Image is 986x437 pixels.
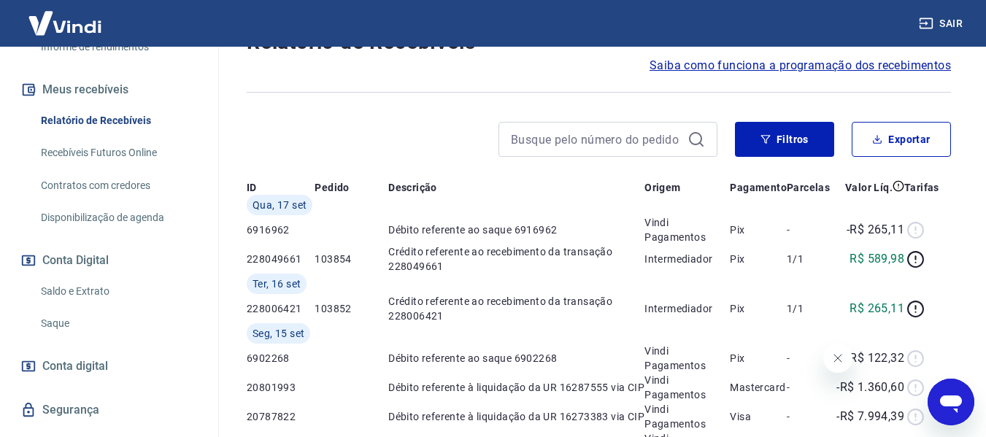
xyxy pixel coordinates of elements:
[247,351,315,366] p: 6902268
[35,171,201,201] a: Contratos com credores
[35,309,201,339] a: Saque
[35,276,201,306] a: Saldo e Extrato
[247,380,315,395] p: 20801993
[787,301,830,316] p: 1/1
[315,180,349,195] p: Pedido
[18,1,112,45] img: Vindi
[904,180,939,195] p: Tarifas
[315,301,388,316] p: 103852
[315,252,388,266] p: 103854
[852,122,951,157] button: Exportar
[35,32,201,62] a: Informe de rendimentos
[253,326,304,341] span: Seg, 15 set
[644,215,730,244] p: Vindi Pagamentos
[18,394,201,426] a: Segurança
[247,409,315,424] p: 20787822
[388,244,644,274] p: Crédito referente ao recebimento da transação 228049661
[916,10,968,37] button: Sair
[18,74,201,106] button: Meus recebíveis
[511,128,682,150] input: Busque pelo número do pedido
[35,203,201,233] a: Disponibilização de agenda
[787,380,830,395] p: -
[823,344,852,373] iframe: Fechar mensagem
[388,409,644,424] p: Débito referente à liquidação da UR 16273383 via CIP
[730,301,787,316] p: Pix
[644,252,730,266] p: Intermediador
[644,301,730,316] p: Intermediador
[35,106,201,136] a: Relatório de Recebíveis
[247,252,315,266] p: 228049661
[730,380,787,395] p: Mastercard
[787,409,830,424] p: -
[730,351,787,366] p: Pix
[845,180,893,195] p: Valor Líq.
[388,180,437,195] p: Descrição
[644,180,680,195] p: Origem
[35,138,201,168] a: Recebíveis Futuros Online
[644,373,730,402] p: Vindi Pagamentos
[836,379,904,396] p: -R$ 1.360,60
[850,300,904,317] p: R$ 265,11
[388,223,644,237] p: Débito referente ao saque 6916962
[730,409,787,424] p: Visa
[247,180,257,195] p: ID
[850,250,904,268] p: R$ 589,98
[836,408,904,425] p: -R$ 7.994,39
[650,57,951,74] a: Saiba como funciona a programação dos recebimentos
[787,351,830,366] p: -
[644,344,730,373] p: Vindi Pagamentos
[388,294,644,323] p: Crédito referente ao recebimento da transação 228006421
[787,252,830,266] p: 1/1
[847,221,904,239] p: -R$ 265,11
[18,350,201,382] a: Conta digital
[730,252,787,266] p: Pix
[9,10,123,22] span: Olá! Precisa de ajuda?
[42,356,108,376] span: Conta digital
[247,301,315,316] p: 228006421
[735,122,834,157] button: Filtros
[247,223,315,237] p: 6916962
[388,351,644,366] p: Débito referente ao saque 6902268
[253,198,307,212] span: Qua, 17 set
[730,223,787,237] p: Pix
[730,180,787,195] p: Pagamento
[787,180,830,195] p: Parcelas
[18,244,201,276] button: Conta Digital
[928,379,974,425] iframe: Botão para abrir a janela de mensagens
[644,402,730,431] p: Vindi Pagamentos
[787,223,830,237] p: -
[388,380,644,395] p: Débito referente à liquidação da UR 16287555 via CIP
[253,276,301,291] span: Ter, 16 set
